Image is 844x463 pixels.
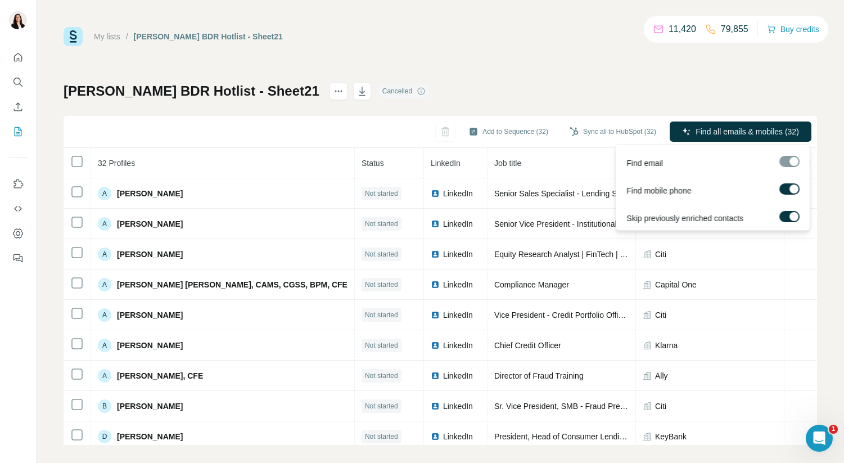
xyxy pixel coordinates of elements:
button: Find all emails & mobiles (32) [670,122,811,142]
span: [PERSON_NAME] [PERSON_NAME], CAMS, CGSS, BPM, CFE [117,279,347,290]
span: Chief Credit Officer [494,341,561,350]
span: Not started [365,280,398,290]
button: Enrich CSV [9,97,27,117]
span: Find all emails & mobiles (32) [696,126,799,137]
button: Quick start [9,47,27,68]
span: [PERSON_NAME] [117,340,183,351]
span: LinkedIn [431,159,461,168]
span: Sr. Vice President, SMB - Fraud Prevention [494,402,646,411]
span: Ally [655,370,668,381]
span: Not started [365,371,398,381]
span: [PERSON_NAME] [117,218,183,230]
span: Compliance Manager [494,280,569,289]
span: Job title [494,159,521,168]
span: [PERSON_NAME], CFE [117,370,203,381]
span: [PERSON_NAME] [117,401,183,412]
span: Find email [626,158,663,169]
span: Not started [365,310,398,320]
span: President, Head of Consumer Lending and Mortgage [494,432,679,441]
button: Sync all to HubSpot (32) [562,123,664,140]
span: Not started [365,249,398,259]
span: Senior Sales Specialist - Lending Solutions [494,189,644,198]
span: Not started [365,431,398,442]
li: / [126,31,128,42]
span: Vice President - Credit Portfolio Officer [494,311,629,320]
span: LinkedIn [443,218,473,230]
iframe: Intercom live chat [806,425,833,452]
img: LinkedIn logo [431,219,440,228]
img: LinkedIn logo [431,250,440,259]
p: 11,420 [669,23,696,36]
span: LinkedIn [443,279,473,290]
span: 32 Profiles [98,159,135,168]
span: Director of Fraud Training [494,371,584,380]
button: Add to Sequence (32) [461,123,556,140]
div: A [98,187,111,200]
button: Buy credits [767,21,819,37]
button: Dashboard [9,223,27,244]
span: LinkedIn [443,188,473,199]
button: Search [9,72,27,92]
div: A [98,248,111,261]
div: D [98,430,111,443]
span: Citi [655,309,666,321]
div: A [98,339,111,352]
img: LinkedIn logo [431,402,440,411]
button: Feedback [9,248,27,268]
img: LinkedIn logo [431,432,440,441]
span: LinkedIn [443,401,473,412]
span: 1 [829,425,838,434]
a: My lists [94,32,120,41]
span: Skip previously enriched contacts [626,213,743,224]
span: LinkedIn [443,340,473,351]
span: Not started [365,188,398,199]
span: [PERSON_NAME] [117,249,183,260]
div: A [98,217,111,231]
span: Status [362,159,384,168]
button: Use Surfe API [9,199,27,219]
img: Avatar [9,11,27,29]
img: Surfe Logo [64,27,83,46]
span: Capital One [655,279,697,290]
button: Use Surfe on LinkedIn [9,174,27,194]
button: actions [330,82,347,100]
div: A [98,278,111,291]
div: B [98,399,111,413]
span: Senior Vice President - Institutional Credit Management (ICM) Execution, Governance & Oversight [494,219,837,228]
span: Klarna [655,340,678,351]
span: LinkedIn [443,309,473,321]
div: A [98,369,111,383]
p: 79,855 [721,23,748,36]
img: LinkedIn logo [431,189,440,198]
span: [PERSON_NAME] [117,188,183,199]
div: Cancelled [379,84,429,98]
span: Not started [365,340,398,350]
span: Equity Research Analyst | FinTech | Software | Payments | [494,250,697,259]
button: My lists [9,122,27,142]
img: LinkedIn logo [431,311,440,320]
img: LinkedIn logo [431,280,440,289]
div: A [98,308,111,322]
h1: [PERSON_NAME] BDR Hotlist - Sheet21 [64,82,319,100]
span: KeyBank [655,431,687,442]
span: Citi [655,249,666,260]
span: [PERSON_NAME] [117,309,183,321]
img: LinkedIn logo [431,341,440,350]
div: [PERSON_NAME] BDR Hotlist - Sheet21 [134,31,283,42]
span: LinkedIn [443,431,473,442]
span: LinkedIn [443,249,473,260]
span: [PERSON_NAME] [117,431,183,442]
img: LinkedIn logo [431,371,440,380]
span: Not started [365,219,398,229]
span: Citi [655,401,666,412]
span: Find mobile phone [626,185,691,196]
span: LinkedIn [443,370,473,381]
span: Not started [365,401,398,411]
